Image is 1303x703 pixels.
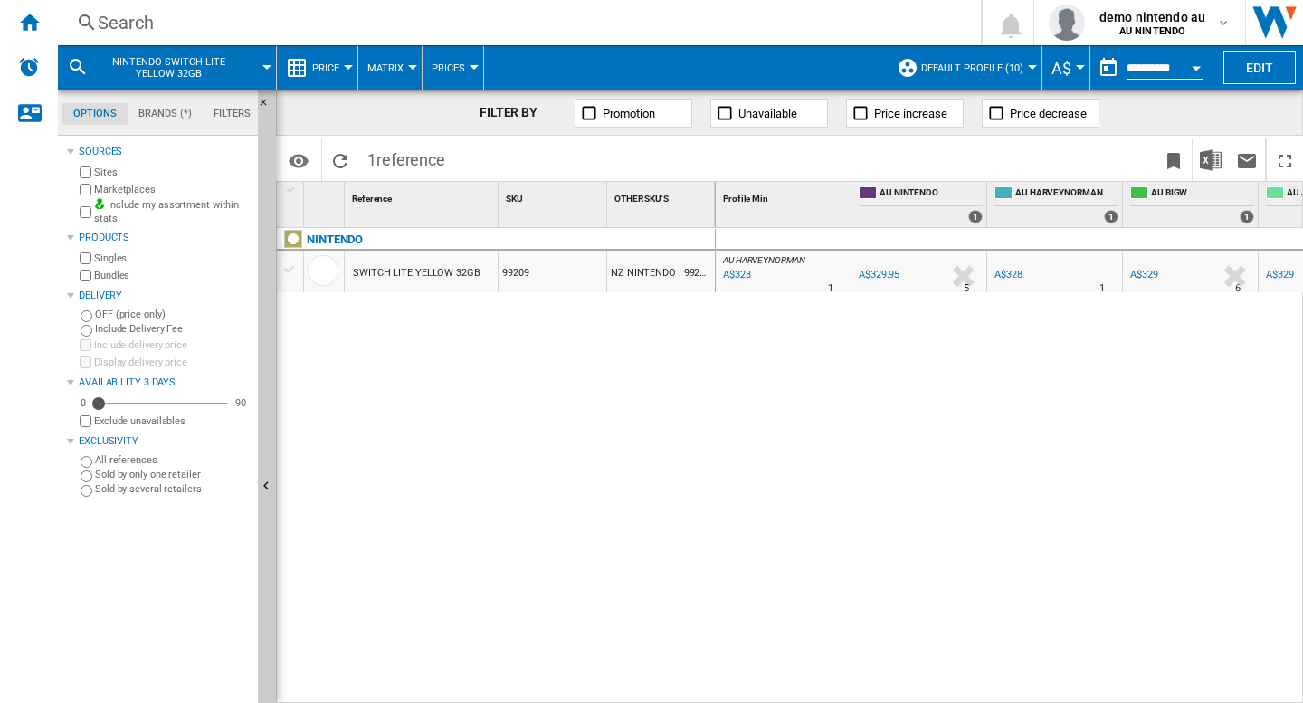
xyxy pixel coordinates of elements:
div: Delivery Time : 6 days [1235,280,1241,298]
div: Products [79,231,251,245]
label: Marketplaces [94,183,251,196]
div: Delivery Time : 1 day [1099,280,1105,298]
b: AU NINTENDO [1119,25,1186,37]
button: Hide [258,90,280,123]
span: Prices [432,62,465,74]
md-tab-item: Filters [203,103,262,125]
button: Reload [322,138,358,181]
span: Price increase [874,107,947,120]
div: A$329 [1127,266,1158,284]
div: AU BIGW 1 offers sold by AU BIGW [1127,182,1258,227]
div: A$329.95 [859,269,899,280]
div: A$329 [1266,269,1294,280]
button: Default profile (10) [921,45,1032,90]
div: 1 offers sold by AU NINTENDO [968,210,983,223]
span: NINTENDO SWITCH LITE YELLOW 32GB [96,56,242,80]
button: Download in Excel [1193,138,1229,181]
div: 0 [76,396,90,410]
span: AU HARVEYNORMAN [723,255,805,265]
button: A$ [1051,45,1080,90]
input: Include delivery price [80,339,91,351]
button: Price [312,45,348,90]
div: Availability 3 Days [79,375,251,390]
label: Display delivery price [94,356,251,369]
span: Unavailable [738,107,797,120]
img: excel-24x24.png [1200,149,1222,171]
input: Singles [80,252,91,264]
div: Delivery Time : 1 day [828,280,833,298]
div: A$328 [994,269,1022,280]
button: Edit [1223,51,1296,84]
input: Sold by only one retailer [81,470,92,482]
span: 1 [358,138,454,176]
span: AU BIGW [1151,186,1254,202]
div: Sources [79,145,251,159]
label: Exclude unavailables [94,414,251,428]
button: Bookmark this report [1156,138,1192,181]
label: Include Delivery Fee [95,322,251,336]
span: Reference [352,194,392,204]
span: demo nintendo au [1099,8,1205,26]
button: Options [281,144,317,176]
input: Display delivery price [80,415,91,427]
button: Prices [432,45,474,90]
label: Bundles [94,269,251,282]
img: alerts-logo.svg [18,56,40,78]
div: AU NINTENDO 1 offers sold by AU NINTENDO [855,182,986,227]
button: Promotion [575,99,692,128]
div: Delivery Time : 5 days [964,280,969,298]
label: Sold by several retailers [95,482,251,496]
div: Delivery [79,289,251,303]
div: Profile Min Sort None [719,182,851,210]
img: profile.jpg [1049,5,1085,41]
button: Open calendar [1180,49,1213,81]
div: 90 [231,396,251,410]
md-tab-item: Options [62,103,128,125]
div: 99209 [499,251,606,292]
input: Bundles [80,270,91,281]
div: Search [98,10,934,35]
div: Sort None [502,182,606,210]
button: Unavailable [710,99,828,128]
div: Price [286,45,348,90]
div: Sort None [308,182,344,210]
div: NZ NINTENDO : 99209,AU NINTENDO : 99209 [607,251,715,292]
div: Sort None [611,182,715,210]
input: Sites [80,166,91,178]
button: Matrix [367,45,413,90]
div: A$329 [1263,266,1294,284]
span: AU HARVEYNORMAN [1015,186,1118,202]
md-tab-item: Brands (*) [128,103,203,125]
span: Profile Min [723,194,768,204]
img: mysite-bg-18x18.png [94,198,105,209]
button: Maximize [1267,138,1303,181]
button: NINTENDO SWITCH LITE YELLOW 32GB [96,45,260,90]
label: Sold by only one retailer [95,468,251,481]
md-menu: Currency [1042,45,1090,90]
input: Include my assortment within stats [80,201,91,223]
div: A$328 [992,266,1022,284]
div: AU HARVEYNORMAN 1 offers sold by AU HARVEYNORMAN [991,182,1122,227]
span: AU NINTENDO [880,186,983,202]
button: Price decrease [982,99,1099,128]
label: Include delivery price [94,338,251,352]
span: A$ [1051,59,1071,78]
input: Include Delivery Fee [81,325,92,337]
div: Default profile (10) [897,45,1032,90]
div: A$329.95 [856,266,899,284]
label: All references [95,453,251,467]
span: SKU [506,194,523,204]
span: OTHER SKU'S [614,194,669,204]
label: Sites [94,166,251,179]
label: OFF (price only) [95,308,251,321]
span: reference [376,150,445,169]
div: SWITCH LITE YELLOW 32GB [353,252,480,294]
label: Include my assortment within stats [94,198,251,226]
div: Sort None [719,182,851,210]
div: FILTER BY [480,104,556,122]
div: Reference Sort None [348,182,498,210]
